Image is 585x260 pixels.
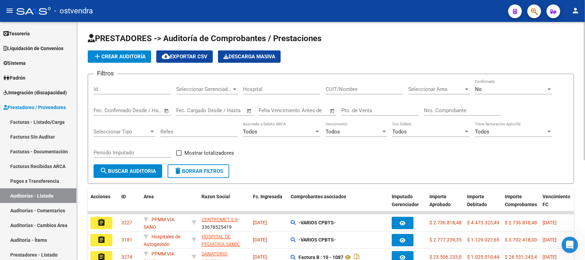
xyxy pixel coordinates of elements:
[168,164,229,178] button: Borrar Filtros
[3,89,67,96] span: Integración (discapacidad)
[429,220,462,225] span: $ 2.736.818,48
[100,168,156,174] span: Buscar Auditoria
[464,189,502,220] datatable-header-cell: Importe Debitado
[253,254,267,260] span: [DATE]
[392,194,419,207] span: Imputado Gerenciador
[543,237,557,243] span: [DATE]
[218,50,281,63] button: Descarga Masiva
[298,220,336,225] strong: -VARIOS CPBTS-
[505,237,537,243] span: $ 3.702.418,00
[202,194,230,199] span: Razon Social
[543,220,557,225] span: [DATE]
[253,220,267,225] span: [DATE]
[176,107,204,114] input: Fecha inicio
[97,236,106,244] mat-icon: assignment
[100,167,108,175] mat-icon: search
[243,129,257,135] span: Todos
[429,237,462,243] span: $ 2.777.239,35
[502,189,540,220] datatable-header-cell: Importe Comprobantes
[94,107,121,114] input: Fecha inicio
[121,220,132,225] span: 3227
[3,59,26,67] span: Sistema
[288,189,389,220] datatable-header-cell: Comprobantes asociados
[298,255,343,260] strong: Factura B : 10 - 1087
[176,86,232,92] span: Seleccionar Gerenciador
[408,86,464,92] span: Seleccionar Area
[218,50,281,63] app-download-masive: Descarga masiva de comprobantes (adjuntos)
[94,69,117,78] h3: Filtros
[253,194,282,199] span: Fc. Ingresada
[5,7,14,15] mat-icon: menu
[90,194,110,199] span: Acciones
[119,189,141,220] datatable-header-cell: ID
[141,189,189,220] datatable-header-cell: Area
[429,194,451,207] span: Importe Aprobado
[127,107,161,114] input: Fecha fin
[467,254,499,260] span: $ 1.025.010,44
[174,167,182,175] mat-icon: delete
[392,129,407,135] span: Todos
[540,189,577,220] datatable-header-cell: Vencimiento FC
[94,129,149,135] span: Seleccionar Tipo
[121,254,132,260] span: 3274
[162,52,170,60] mat-icon: cloud_download
[94,164,162,178] button: Buscar Auditoria
[144,234,180,247] span: Hospitales de Autogestión
[505,194,537,207] span: Importe Comprobantes
[202,216,247,230] div: - 33678525419
[88,34,321,43] span: PRESTADORES -> Auditoría de Comprobantes / Prestaciones
[291,194,346,199] span: Comprobantes asociados
[505,220,537,225] span: $ 2.736.818,48
[174,168,223,174] span: Borrar Filtros
[88,50,151,63] button: Crear Auditoría
[326,129,340,135] span: Todos
[210,107,243,114] input: Fecha fin
[475,86,482,92] span: No
[93,54,146,60] span: Crear Auditoría
[202,233,247,247] div: - 30615915544
[199,189,250,220] datatable-header-cell: Razon Social
[298,237,336,243] strong: -VARIOS CPBTS-
[3,45,63,52] span: Liquidación de Convenios
[97,218,106,227] mat-icon: assignment
[163,107,171,115] button: Open calendar
[93,52,101,60] mat-icon: add
[389,189,427,220] datatable-header-cell: Imputado Gerenciador
[162,54,207,60] span: Exportar CSV
[429,254,464,260] span: $ 23.506.233,05
[543,254,557,260] span: [DATE]
[144,217,174,230] span: PPMM VIA SANO
[54,3,93,19] span: - ostvendra
[223,54,275,60] span: Descarga Masiva
[202,217,237,222] span: CENTROMET S A
[184,149,234,157] span: Mostrar totalizadores
[475,129,489,135] span: Todos
[467,220,499,225] span: $ 4.473.323,49
[543,194,570,207] span: Vencimiento FC
[253,237,267,243] span: [DATE]
[121,194,126,199] span: ID
[562,237,578,253] iframe: Intercom live chat
[571,7,580,15] mat-icon: person
[121,237,132,243] span: 3181
[467,194,487,207] span: Importe Debitado
[505,254,540,260] span: $ 24.531.243,49
[250,189,288,220] datatable-header-cell: Fc. Ingresada
[88,189,119,220] datatable-header-cell: Acciones
[3,30,30,37] span: Tesorería
[329,107,337,115] button: Open calendar
[427,189,464,220] datatable-header-cell: Importe Aprobado
[144,194,154,199] span: Area
[467,237,499,243] span: $ 1.129.027,65
[3,104,66,111] span: Prestadores / Proveedores
[3,74,25,82] span: Padrón
[245,107,253,115] button: Open calendar
[156,50,213,63] button: Exportar CSV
